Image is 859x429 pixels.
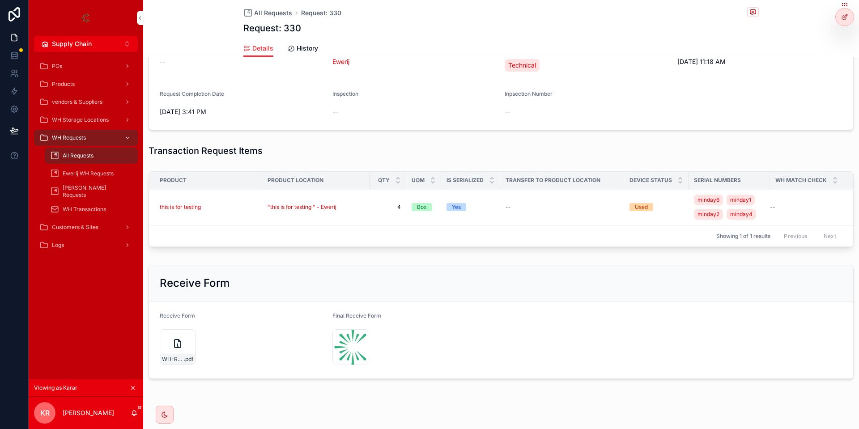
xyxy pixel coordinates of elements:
[52,116,109,123] span: WH Storage Locations
[770,204,775,211] span: --
[301,8,341,17] a: Request: 330
[775,177,827,184] span: WH Match check
[332,57,349,66] a: Ewerij
[332,90,358,97] span: Inspection
[52,134,86,141] span: WH Requests
[160,204,201,211] a: this is for testing
[505,90,553,97] span: Inpsection Number
[29,52,143,265] div: scrollable content
[697,196,719,204] span: minday6
[452,203,461,211] div: Yes
[697,211,719,218] span: minday2
[160,177,187,184] span: Product
[694,177,741,184] span: Serial Numbers
[635,203,648,211] div: Used
[332,312,381,319] span: Final Receive Form
[694,195,723,205] a: minday6
[79,11,93,25] img: App logo
[506,177,600,184] span: Transfer To Product Location
[184,356,193,363] span: .pdf
[34,237,138,253] a: Logs
[447,203,495,211] a: Yes
[770,204,842,211] a: --
[34,94,138,110] a: vendors & Suppliers
[447,177,484,184] span: Is Serialized
[40,408,50,418] span: Kr
[243,8,292,17] a: All Requests
[45,183,138,200] a: [PERSON_NAME] Requests
[63,152,94,159] span: All Requests
[63,206,106,213] span: WH Transactions
[694,193,765,221] a: minday6minday1minday2minday4
[375,204,401,211] a: 4
[34,219,138,235] a: Customers & Sites
[730,211,753,218] span: minday4
[63,184,129,199] span: [PERSON_NAME] Requests
[52,242,64,249] span: Logs
[288,40,318,58] a: History
[332,107,338,116] span: --
[243,40,273,57] a: Details
[34,58,138,74] a: POs
[716,233,770,240] span: Showing 1 of 1 results
[160,312,195,319] span: Receive Form
[52,63,62,70] span: POs
[505,107,510,116] span: --
[506,204,511,211] span: --
[160,107,325,116] span: [DATE] 3:41 PM
[34,36,138,52] button: Select Button
[268,204,364,211] a: "this is for testing " - Ewerij
[52,81,75,88] span: Products
[160,204,257,211] a: this is for testing
[252,44,273,53] span: Details
[508,61,536,70] span: Technical
[63,408,114,417] p: [PERSON_NAME]
[52,224,98,231] span: Customers & Sites
[34,130,138,146] a: WH Requests
[52,39,92,48] span: Supply Chain
[378,177,390,184] span: QTY
[694,209,723,220] a: minday2
[727,195,755,205] a: minday1
[505,59,540,72] a: Technical
[254,8,292,17] span: All Requests
[677,57,843,66] span: [DATE] 11:18 AM
[243,22,301,34] h1: Request: 330
[417,203,427,211] div: Box
[45,148,138,164] a: All Requests
[162,356,184,363] span: WH-Request-Form
[160,90,224,97] span: Request Completion Date
[34,76,138,92] a: Products
[45,166,138,182] a: Ewerij WH Requests
[52,98,102,106] span: vendors & Suppliers
[149,144,263,157] h1: Transaction Request Items
[506,204,619,211] a: --
[34,112,138,128] a: WH Storage Locations
[268,177,323,184] span: Product Location
[63,170,114,177] span: Ewerij WH Requests
[629,203,683,211] a: Used
[160,276,230,290] h2: Receive Form
[412,203,436,211] a: Box
[727,209,756,220] a: minday4
[268,204,336,211] a: "this is for testing " - Ewerij
[629,177,672,184] span: Device Status
[160,57,165,66] span: --
[297,44,318,53] span: History
[412,177,425,184] span: UOM
[34,384,77,391] span: Viewing as Karar
[45,201,138,217] a: WH Transactions
[730,196,751,204] span: minday1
